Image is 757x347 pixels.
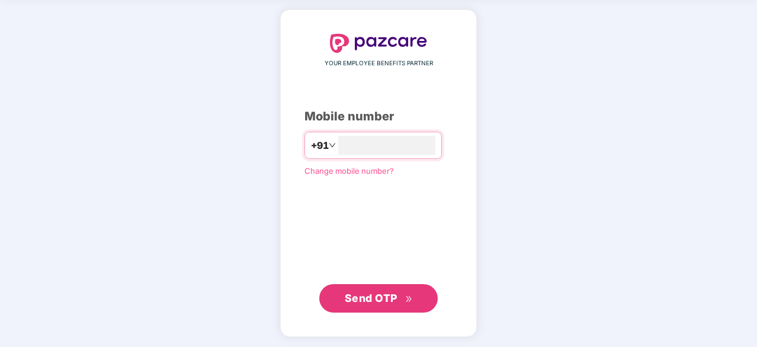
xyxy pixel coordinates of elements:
[311,138,329,153] span: +91
[319,284,438,313] button: Send OTPdouble-right
[405,295,413,303] span: double-right
[304,166,394,176] a: Change mobile number?
[330,34,427,53] img: logo
[329,142,336,149] span: down
[325,59,433,68] span: YOUR EMPLOYEE BENEFITS PARTNER
[345,292,397,304] span: Send OTP
[304,107,453,126] div: Mobile number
